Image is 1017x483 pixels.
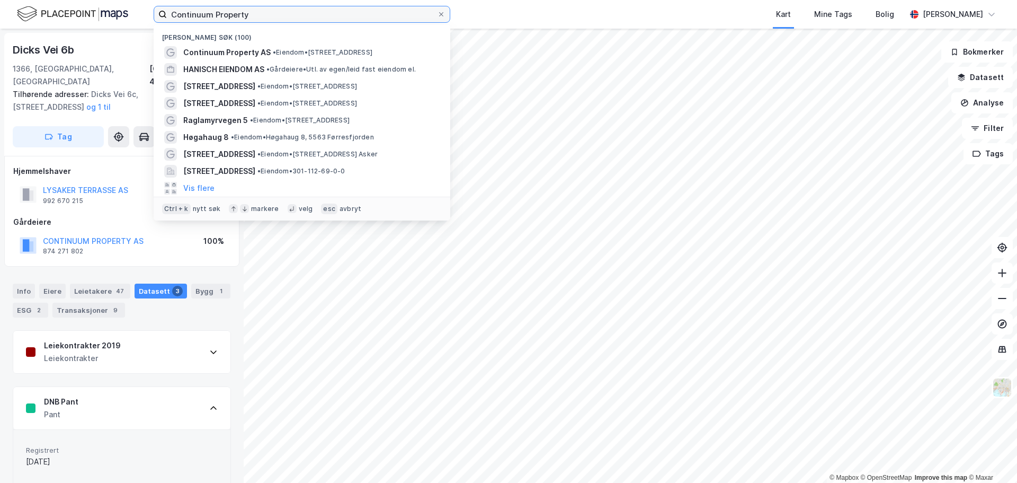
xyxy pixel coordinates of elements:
[250,116,253,124] span: •
[340,205,361,213] div: avbryt
[162,204,191,214] div: Ctrl + k
[250,116,350,125] span: Eiendom • [STREET_ADDRESS]
[183,46,271,59] span: Continuum Property AS
[948,67,1013,88] button: Datasett
[203,235,224,248] div: 100%
[26,455,218,468] div: [DATE]
[183,131,229,144] span: Høgahaug 8
[776,8,791,21] div: Kart
[154,25,450,44] div: [PERSON_NAME] søk (100)
[915,474,967,481] a: Improve this map
[231,133,374,142] span: Eiendom • Høgahaug 8, 5563 Førresfjorden
[183,63,264,76] span: HANISCH EIENDOM AS
[39,284,66,298] div: Eiere
[110,305,121,315] div: 9
[52,303,125,318] div: Transaksjoner
[17,5,128,23] img: logo.f888ab2527a4732fd821a326f86c7f29.svg
[964,143,1013,164] button: Tags
[992,377,1012,398] img: Z
[257,82,261,90] span: •
[114,286,126,296] div: 47
[321,204,337,214] div: esc
[257,99,357,108] span: Eiendom • [STREET_ADDRESS]
[43,247,83,256] div: 874 271 802
[33,305,44,315] div: 2
[183,97,255,110] span: [STREET_ADDRESS]
[299,205,313,213] div: velg
[964,432,1017,483] iframe: Chat Widget
[183,182,215,195] button: Vis flere
[951,92,1013,113] button: Analyse
[13,165,230,178] div: Hjemmelshaver
[183,114,248,127] span: Raglamyrvegen 5
[191,284,230,298] div: Bygg
[257,167,261,175] span: •
[231,133,234,141] span: •
[172,286,183,296] div: 3
[251,205,279,213] div: markere
[43,197,83,205] div: 992 670 215
[923,8,983,21] div: [PERSON_NAME]
[13,216,230,229] div: Gårdeiere
[149,63,231,88] div: [GEOGRAPHIC_DATA], 41/691
[44,352,121,365] div: Leiekontrakter
[257,82,357,91] span: Eiendom • [STREET_ADDRESS]
[13,88,222,113] div: Dicks Vei 6c, [STREET_ADDRESS]
[273,48,276,56] span: •
[266,65,270,73] span: •
[216,286,226,296] div: 1
[941,41,1013,63] button: Bokmerker
[829,474,859,481] a: Mapbox
[257,150,378,159] span: Eiendom • [STREET_ADDRESS] Asker
[26,446,218,455] span: Registrert
[814,8,852,21] div: Mine Tags
[183,148,255,161] span: [STREET_ADDRESS]
[183,80,255,93] span: [STREET_ADDRESS]
[183,165,255,178] span: [STREET_ADDRESS]
[257,167,345,175] span: Eiendom • 301-112-69-0-0
[962,118,1013,139] button: Filter
[13,126,104,147] button: Tag
[44,408,78,421] div: Pant
[273,48,372,57] span: Eiendom • [STREET_ADDRESS]
[13,284,35,298] div: Info
[13,90,91,99] span: Tilhørende adresser:
[44,396,78,408] div: DNB Pant
[193,205,221,213] div: nytt søk
[13,303,48,318] div: ESG
[13,63,149,88] div: 1366, [GEOGRAPHIC_DATA], [GEOGRAPHIC_DATA]
[257,99,261,107] span: •
[70,284,130,298] div: Leietakere
[876,8,894,21] div: Bolig
[861,474,912,481] a: OpenStreetMap
[13,41,76,58] div: Dicks Vei 6b
[167,6,437,22] input: Søk på adresse, matrikkel, gårdeiere, leietakere eller personer
[257,150,261,158] span: •
[44,339,121,352] div: Leiekontrakter 2019
[135,284,187,298] div: Datasett
[266,65,416,74] span: Gårdeiere • Utl. av egen/leid fast eiendom el.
